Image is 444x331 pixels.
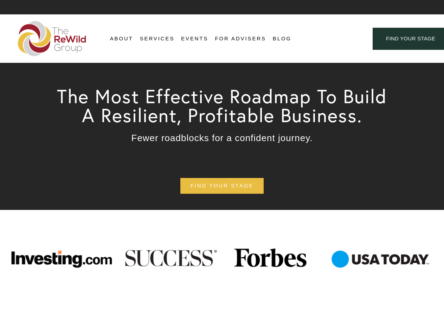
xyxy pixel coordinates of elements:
a: find your stage [180,178,264,194]
a: folder dropdown [140,34,175,44]
a: folder dropdown [110,34,133,44]
a: For Advisers [215,34,266,44]
span: The Most Effective Roadmap To Build A Resilient, Profitable Business. [57,84,393,127]
img: The ReWild Group [18,21,87,56]
span: About [110,34,133,44]
span: Fewer roadblocks for a confident journey. [131,133,313,143]
span: Services [140,34,175,44]
a: Events [181,34,208,44]
a: Blog [273,34,291,44]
